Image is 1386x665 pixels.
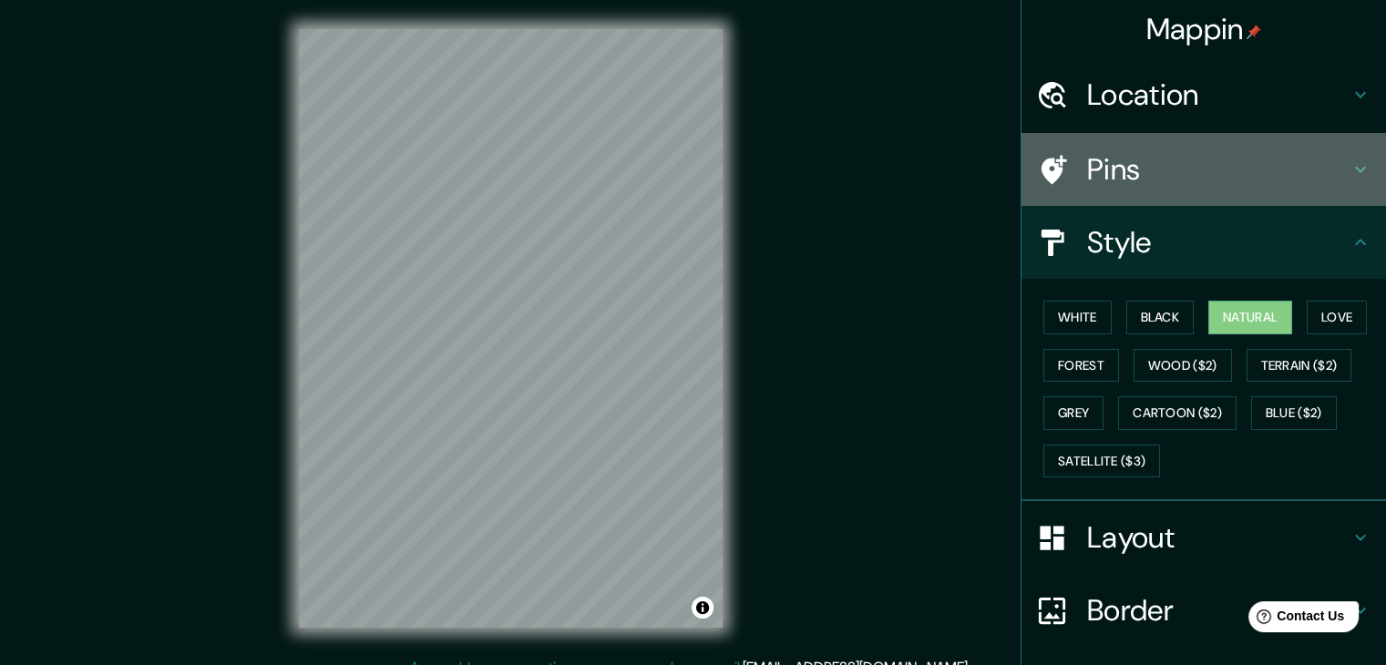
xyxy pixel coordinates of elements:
button: Wood ($2) [1134,349,1232,383]
h4: Style [1087,224,1350,261]
button: Cartoon ($2) [1118,396,1237,430]
img: pin-icon.png [1247,25,1261,39]
canvas: Map [299,29,723,628]
div: Location [1022,58,1386,131]
div: Style [1022,206,1386,279]
button: Terrain ($2) [1247,349,1352,383]
button: White [1043,301,1112,334]
button: Blue ($2) [1251,396,1337,430]
iframe: Help widget launcher [1224,594,1366,645]
div: Border [1022,574,1386,647]
button: Forest [1043,349,1119,383]
button: Natural [1208,301,1292,334]
button: Grey [1043,396,1104,430]
h4: Location [1087,77,1350,113]
h4: Mappin [1146,11,1262,47]
button: Black [1126,301,1195,334]
div: Pins [1022,133,1386,206]
div: Layout [1022,501,1386,574]
h4: Pins [1087,151,1350,188]
h4: Layout [1087,519,1350,556]
button: Love [1307,301,1367,334]
button: Satellite ($3) [1043,445,1160,478]
button: Toggle attribution [692,597,714,619]
h4: Border [1087,592,1350,629]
